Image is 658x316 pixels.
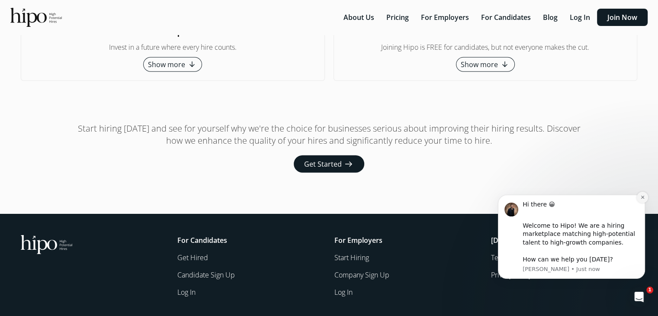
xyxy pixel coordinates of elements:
[177,287,324,297] a: Log In
[21,235,72,254] img: official-logo
[70,123,589,147] p: Start hiring [DATE] and see for yourself why we're the choice for businesses serious about improv...
[109,42,237,53] p: Invest in a future where every hire counts.
[646,287,653,293] span: 1
[10,8,62,27] img: official-logo
[456,57,515,72] button: Show more arrow_downward_alt
[13,13,160,97] div: message notification from Adam, Just now. Hi there 😀 ​ Welcome to Hipo! We are a hiring marketpla...
[177,235,324,245] h5: For Candidates
[143,57,202,72] button: Show more arrow_downward_alt
[148,59,185,70] span: Show more
[565,13,597,22] a: Log In
[38,84,154,91] p: Message from Adam, sent Just now
[338,9,379,26] button: About Us
[338,13,381,22] a: About Us
[416,9,474,26] button: For Employers
[565,9,595,26] button: Log In
[152,10,163,21] button: Dismiss notification
[461,59,498,70] span: Show more
[629,287,649,307] iframe: Intercom live chat
[19,21,33,35] img: Profile image for Adam
[294,155,364,173] button: Get Started arrow_right_alt
[500,59,510,70] span: arrow_downward_alt
[381,13,416,22] a: Pricing
[304,159,342,169] span: Get Started
[381,42,589,53] p: Joining Hipo is FREE for candidates, but not everyone makes the cut.
[187,59,197,70] span: arrow_downward_alt
[38,19,154,82] div: Message content
[476,9,536,26] button: For Candidates
[416,13,476,22] a: For Employers
[38,19,154,35] div: Hi there 😀 ​
[334,252,481,263] a: Start Hiring
[476,13,538,22] a: For Candidates
[597,9,648,26] button: Join Now
[38,40,154,82] div: Welcome to Hipo! We are a hiring marketplace matching high-potential talent to high-growth compan...
[381,9,414,26] button: Pricing
[597,13,648,22] a: Join Now
[177,270,324,280] a: Candidate Sign Up
[538,9,563,26] button: Blog
[343,159,354,169] span: arrow_right_alt
[334,235,481,245] h5: For Employers
[485,182,658,293] iframe: Intercom notifications message
[334,287,481,297] a: Log In
[538,13,565,22] a: Blog
[177,252,324,263] a: Get Hired
[334,270,481,280] a: Company Sign Up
